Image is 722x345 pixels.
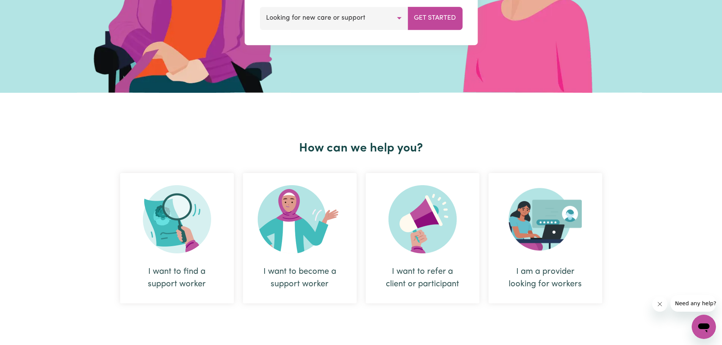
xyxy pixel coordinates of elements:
[407,7,462,30] button: Get Started
[388,185,457,253] img: Refer
[243,173,357,303] div: I want to become a support worker
[258,185,342,253] img: Become Worker
[143,185,211,253] img: Search
[116,141,607,156] h2: How can we help you?
[138,265,216,290] div: I want to find a support worker
[384,265,461,290] div: I want to refer a client or participant
[260,7,408,30] button: Looking for new care or support
[120,173,234,303] div: I want to find a support worker
[692,315,716,339] iframe: Button to launch messaging window
[670,295,716,312] iframe: Message from company
[489,173,602,303] div: I am a provider looking for workers
[5,5,46,11] span: Need any help?
[652,297,667,312] iframe: Close message
[507,265,584,290] div: I am a provider looking for workers
[261,265,338,290] div: I want to become a support worker
[509,185,582,253] img: Provider
[366,173,479,303] div: I want to refer a client or participant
